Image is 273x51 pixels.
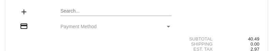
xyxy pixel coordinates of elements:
[20,8,28,16] mat-icon: add
[60,24,97,29] span: Payment Method
[250,41,259,47] span: 0.00
[60,24,172,29] mat-select: Payment Method
[218,36,259,41] div: 40.49
[177,36,218,41] div: Subtotal
[60,8,172,14] input: Search...
[20,22,28,30] mat-icon: credit_card
[177,41,218,47] div: Shipping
